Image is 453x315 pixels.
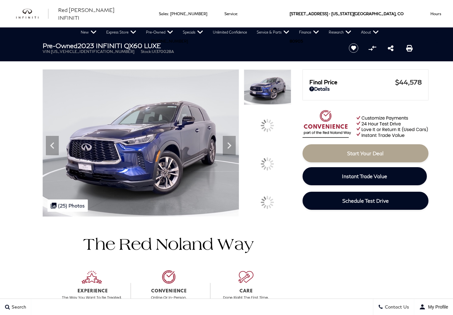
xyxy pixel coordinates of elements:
[168,11,169,16] span: :
[58,6,135,22] a: Red [PERSON_NAME] INFINITI
[141,49,152,54] span: Stock:
[16,9,48,19] img: INFINITI
[43,42,77,49] strong: Pre-Owned
[170,11,207,16] a: [PHONE_NUMBER]
[347,150,384,156] span: Start Your Deal
[303,144,428,162] a: Start Your Deal
[58,7,115,21] span: Red [PERSON_NAME] INFINITI
[414,299,453,315] button: user-profile-menu
[178,27,208,37] a: Specials
[388,44,394,52] a: Share this Pre-Owned 2023 INFINITI QX60 LUXE
[76,27,384,37] nav: Main Navigation
[303,192,428,210] a: Schedule Test Drive
[383,304,409,310] span: Contact Us
[151,39,188,44] a: [PHONE_NUMBER]
[224,11,237,16] span: Service
[290,27,303,55] span: 80905
[356,27,384,37] a: About
[43,69,239,217] img: Used 2023 Grand Blue INFINITI LUXE image 1
[290,11,404,44] a: [STREET_ADDRESS] • [US_STATE][GEOGRAPHIC_DATA], CO 80905
[101,27,141,37] a: Express Store
[141,27,178,37] a: Pre-Owned
[346,43,361,53] button: Save vehicle
[367,43,377,53] button: Compare vehicle
[252,27,294,37] a: Service & Parts
[309,86,422,92] a: Details
[43,49,51,54] span: VIN:
[294,27,324,37] a: Finance
[309,78,395,86] span: Final Price
[43,42,338,49] h1: 2023 INFINITI QX60 LUXE
[159,11,168,16] span: Sales
[342,198,389,204] span: Schedule Test Drive
[324,27,356,37] a: Research
[244,69,291,105] img: Used 2023 Grand Blue INFINITI LUXE image 1
[303,167,427,185] a: Instant Trade Value
[208,27,252,37] a: Unlimited Confidence
[51,49,134,54] span: [US_VEHICLE_IDENTIFICATION_NUMBER]
[426,304,448,310] span: My Profile
[16,9,48,19] a: infiniti
[10,304,26,310] span: Search
[406,44,413,52] a: Print this Pre-Owned 2023 INFINITI QX60 LUXE
[237,11,238,16] span: :
[76,27,101,37] a: New
[395,78,422,86] span: $44,578
[342,173,387,179] span: Instant Trade Value
[47,199,88,212] div: (25) Photos
[309,78,422,86] a: Final Price $44,578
